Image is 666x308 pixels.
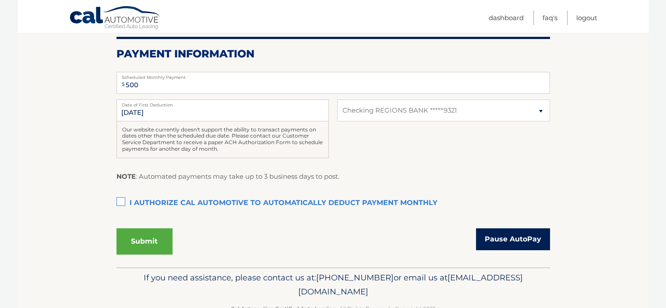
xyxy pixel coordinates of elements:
[116,172,136,181] strong: NOTE
[116,228,173,255] button: Submit
[69,6,161,31] a: Cal Automotive
[116,195,550,212] label: I authorize cal automotive to automatically deduct payment monthly
[119,74,127,94] span: $
[576,11,597,25] a: Logout
[122,271,544,299] p: If you need assistance, please contact us at: or email us at
[543,11,557,25] a: FAQ's
[298,273,523,297] span: [EMAIL_ADDRESS][DOMAIN_NAME]
[116,72,550,79] label: Scheduled Monthly Payment
[316,273,394,283] span: [PHONE_NUMBER]
[116,72,550,94] input: Payment Amount
[489,11,524,25] a: Dashboard
[116,99,329,106] label: Date of First Deduction
[476,228,550,250] a: Pause AutoPay
[116,99,329,121] input: Payment Date
[116,121,329,158] div: Our website currently doesn't support the ability to transact payments on dates other than the sc...
[116,47,550,60] h2: Payment Information
[116,171,339,182] p: : Automated payments may take up to 3 business days to post.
